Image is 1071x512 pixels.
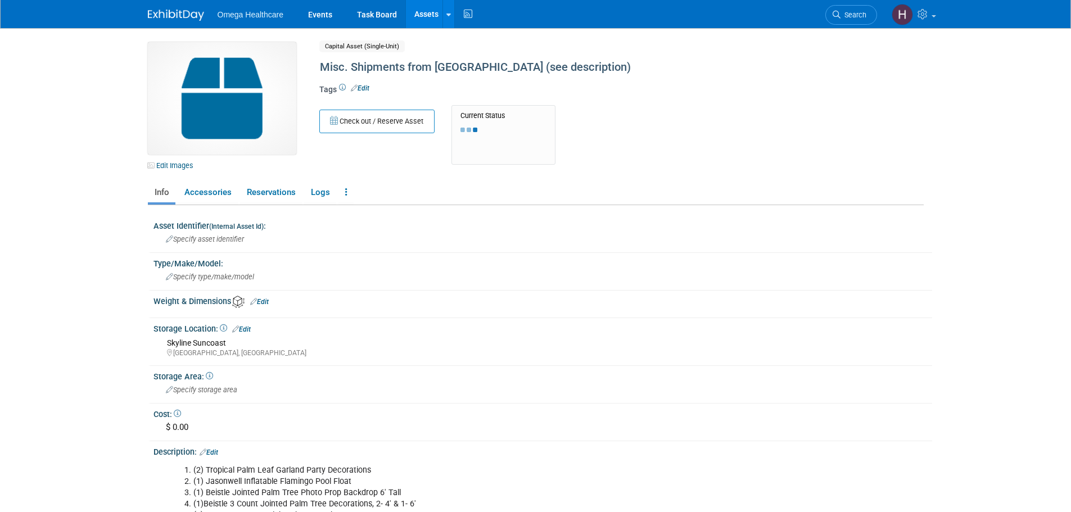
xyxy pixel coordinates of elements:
a: Edit [250,298,269,306]
div: Current Status [460,111,546,120]
li: (1) Beistle Jointed Palm Tree Photo Prop Backdrop 6' Tall [193,487,779,499]
img: Asset Weight and Dimensions [232,296,245,308]
span: Skyline Suncoast [167,338,226,347]
li: (1)Beistle 3 Count Jointed Palm Tree Decorations, 2- 4' & 1- 6' [193,499,779,510]
div: Type/Make/Model: [153,255,932,269]
a: Info [148,183,175,202]
div: Storage Location: [153,320,932,335]
a: Edit [200,448,218,456]
div: Tags [319,84,831,103]
a: Edit [351,84,369,92]
div: Description: [153,443,932,458]
div: Misc. Shipments from [GEOGRAPHIC_DATA] (see description) [316,57,831,78]
span: Storage Area: [153,372,213,381]
small: (Internal Asset Id) [209,223,264,230]
img: ExhibitDay [148,10,204,21]
img: Capital-Asset-Icon-2.png [148,42,296,155]
img: loading... [460,128,477,132]
a: Logs [304,183,336,202]
a: Edit Images [148,158,198,173]
button: Check out / Reserve Asset [319,110,435,133]
li: (2) Tropical Palm Leaf Garland Party Decorations [193,465,779,476]
span: Capital Asset (Single-Unit) [319,40,405,52]
div: Weight & Dimensions [153,293,932,308]
a: Accessories [178,183,238,202]
div: $ 0.00 [162,419,924,436]
div: [GEOGRAPHIC_DATA], [GEOGRAPHIC_DATA] [167,348,924,358]
span: Omega Healthcare [218,10,284,19]
div: Asset Identifier : [153,218,932,232]
span: Specify type/make/model [166,273,254,281]
div: Cost: [153,406,932,420]
img: Heather Stuck [892,4,913,25]
li: (1) Jasonwell Inflatable Flamingo Pool Float [193,476,779,487]
a: Reservations [240,183,302,202]
a: Edit [232,325,251,333]
span: Search [840,11,866,19]
span: Specify storage area [166,386,237,394]
a: Search [825,5,877,25]
span: Specify asset identifier [166,235,244,243]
